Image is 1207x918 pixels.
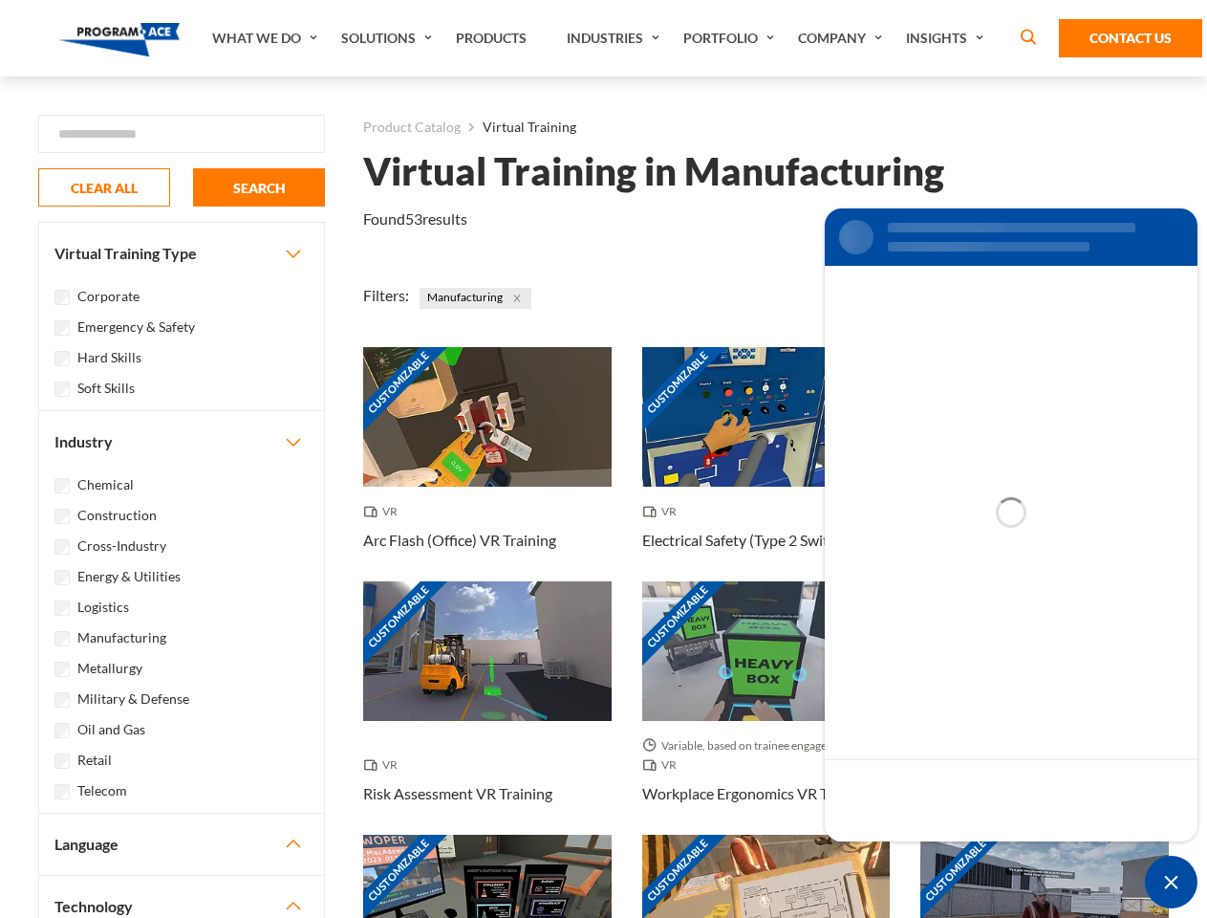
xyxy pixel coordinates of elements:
[77,286,140,307] label: Corporate
[363,755,405,775] span: VR
[405,209,422,228] em: 53
[77,535,166,557] label: Cross-Industry
[77,627,166,648] label: Manufacturing
[363,502,405,521] span: VR
[54,570,70,585] input: Energy & Utilities
[642,502,684,521] span: VR
[363,529,556,552] h3: Arc Flash (Office) VR Training
[642,782,873,805] h3: Workplace Ergonomics VR Training
[59,23,181,56] img: Program-Ace
[54,784,70,799] input: Telecom
[820,204,1202,846] iframe: SalesIQ Chat Window
[54,601,70,616] input: Logistics
[54,351,70,366] input: Hard Skills
[77,688,189,710] label: Military & Defense
[363,115,461,140] a: Product Catalog
[54,754,70,769] input: Retail
[39,223,324,284] button: Virtual Training Type
[461,115,576,140] li: Virtual Training
[54,320,70,336] input: Emergency & Safety
[77,597,129,618] label: Logistics
[77,378,135,399] label: Soft Skills
[54,692,70,708] input: Military & Defense
[363,581,612,835] a: Customizable Thumbnail - Risk Assessment VR Training VR Risk Assessment VR Training
[39,814,324,875] button: Language
[1145,856,1197,908] div: Chat Widget
[77,658,142,679] label: Metallurgy
[77,474,134,495] label: Chemical
[363,347,612,581] a: Customizable Thumbnail - Arc Flash (Office) VR Training VR Arc Flash (Office) VR Training
[1059,19,1202,57] a: Contact Us
[77,505,157,526] label: Construction
[1145,856,1197,908] span: Minimize live chat window
[363,155,944,188] h1: Virtual Training in Manufacturing
[54,290,70,305] input: Corporate
[363,782,552,805] h3: Risk Assessment VR Training
[54,509,70,524] input: Construction
[54,382,70,397] input: Soft Skills
[77,566,181,587] label: Energy & Utilities
[507,288,528,309] button: Close
[77,347,141,368] label: Hard Skills
[54,631,70,646] input: Manufacturing
[77,317,195,338] label: Emergency & Safety
[39,411,324,472] button: Industry
[363,286,409,304] span: Filters:
[642,347,891,581] a: Customizable Thumbnail - Electrical Safety (Type 2 Switchgear) VR Training VR Electrical Safety (...
[363,208,467,230] p: Found results
[642,755,684,775] span: VR
[54,662,70,677] input: Metallurgy
[642,581,891,835] a: Customizable Thumbnail - Workplace Ergonomics VR Training Variable, based on trainee engagement w...
[642,529,891,552] h3: Electrical Safety (Type 2 Switchgear) VR Training
[54,539,70,555] input: Cross-Industry
[420,288,531,309] span: Manufacturing
[54,478,70,493] input: Chemical
[77,719,145,740] label: Oil and Gas
[38,168,170,207] button: CLEAR ALL
[54,723,70,738] input: Oil and Gas
[363,115,1169,140] nav: breadcrumb
[77,780,127,801] label: Telecom
[642,736,891,755] span: Variable, based on trainee engagement with exercises.
[77,750,112,771] label: Retail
